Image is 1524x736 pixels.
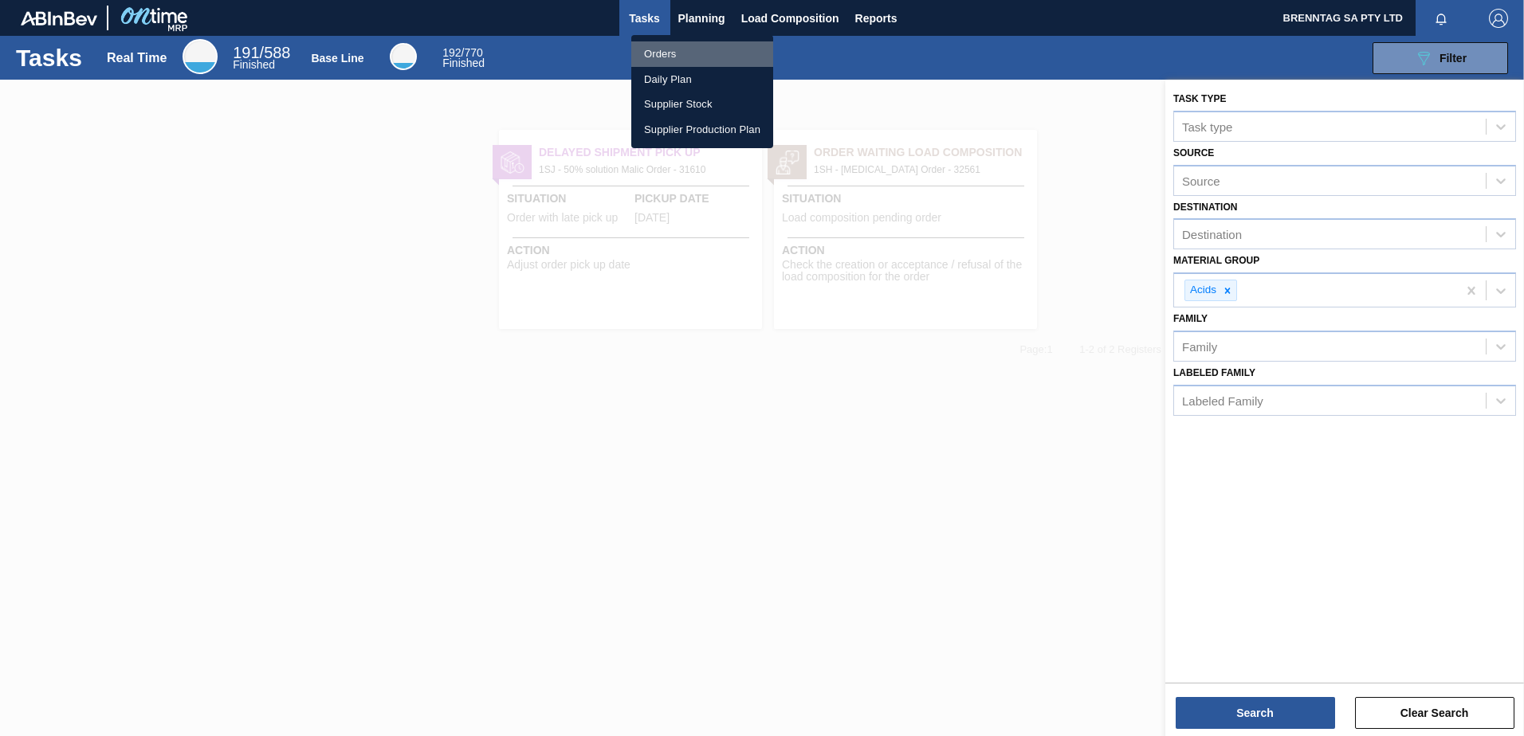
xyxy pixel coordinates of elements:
[631,67,773,92] a: Daily Plan
[631,117,773,143] a: Supplier Production Plan
[631,41,773,67] a: Orders
[631,92,773,117] a: Supplier Stock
